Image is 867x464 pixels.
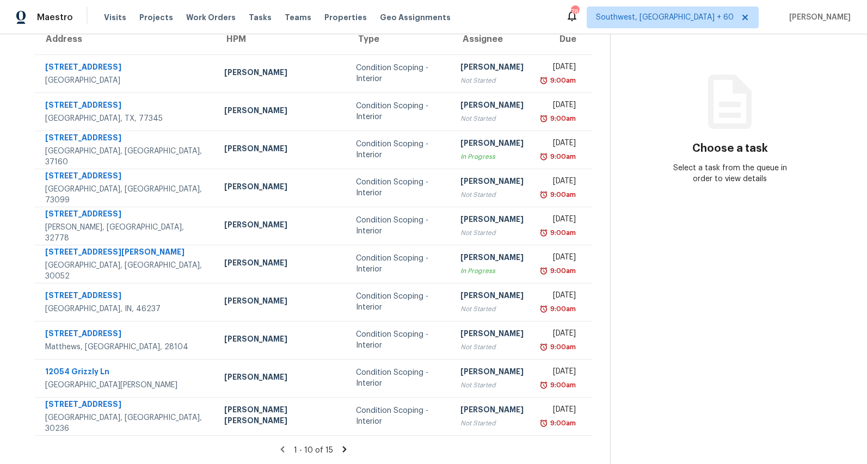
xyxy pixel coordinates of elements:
[692,143,768,154] h3: Choose a task
[249,14,272,21] span: Tasks
[45,399,207,412] div: [STREET_ADDRESS]
[45,366,207,380] div: 12054 Grizzly Ln
[548,189,576,200] div: 9:00am
[37,12,73,23] span: Maestro
[104,12,126,23] span: Visits
[35,24,216,54] th: Address
[541,328,576,342] div: [DATE]
[460,151,524,162] div: In Progress
[548,418,576,429] div: 9:00am
[460,418,524,429] div: Not Started
[539,189,548,200] img: Overdue Alarm Icon
[224,333,339,347] div: [PERSON_NAME]
[539,227,548,238] img: Overdue Alarm Icon
[224,181,339,195] div: [PERSON_NAME]
[596,12,734,23] span: Southwest, [GEOGRAPHIC_DATA] + 60
[460,304,524,314] div: Not Started
[356,405,443,427] div: Condition Scoping - Interior
[324,12,367,23] span: Properties
[460,328,524,342] div: [PERSON_NAME]
[541,214,576,227] div: [DATE]
[548,265,576,276] div: 9:00am
[45,342,207,352] div: Matthews, [GEOGRAPHIC_DATA], 28104
[541,252,576,265] div: [DATE]
[460,227,524,238] div: Not Started
[539,380,548,391] img: Overdue Alarm Icon
[548,113,576,124] div: 9:00am
[532,24,593,54] th: Due
[548,227,576,238] div: 9:00am
[356,329,443,351] div: Condition Scoping - Interior
[45,304,207,314] div: [GEOGRAPHIC_DATA], IN, 46237
[347,24,452,54] th: Type
[785,12,851,23] span: [PERSON_NAME]
[45,222,207,244] div: [PERSON_NAME], [GEOGRAPHIC_DATA], 32778
[460,75,524,86] div: Not Started
[224,257,339,271] div: [PERSON_NAME]
[45,146,207,168] div: [GEOGRAPHIC_DATA], [GEOGRAPHIC_DATA], 37160
[356,291,443,313] div: Condition Scoping - Interior
[45,290,207,304] div: [STREET_ADDRESS]
[224,404,339,429] div: [PERSON_NAME] [PERSON_NAME]
[460,100,524,113] div: [PERSON_NAME]
[216,24,347,54] th: HPM
[539,151,548,162] img: Overdue Alarm Icon
[460,138,524,151] div: [PERSON_NAME]
[460,380,524,391] div: Not Started
[45,260,207,282] div: [GEOGRAPHIC_DATA], [GEOGRAPHIC_DATA], 30052
[541,290,576,304] div: [DATE]
[356,253,443,275] div: Condition Scoping - Interior
[548,380,576,391] div: 9:00am
[356,367,443,389] div: Condition Scoping - Interior
[224,105,339,119] div: [PERSON_NAME]
[548,151,576,162] div: 9:00am
[45,75,207,86] div: [GEOGRAPHIC_DATA]
[356,177,443,199] div: Condition Scoping - Interior
[460,366,524,380] div: [PERSON_NAME]
[45,61,207,75] div: [STREET_ADDRESS]
[460,214,524,227] div: [PERSON_NAME]
[356,215,443,237] div: Condition Scoping - Interior
[380,12,451,23] span: Geo Assignments
[45,170,207,184] div: [STREET_ADDRESS]
[539,304,548,314] img: Overdue Alarm Icon
[356,101,443,122] div: Condition Scoping - Interior
[460,176,524,189] div: [PERSON_NAME]
[224,143,339,157] div: [PERSON_NAME]
[224,67,339,81] div: [PERSON_NAME]
[186,12,236,23] span: Work Orders
[548,75,576,86] div: 9:00am
[460,342,524,352] div: Not Started
[460,113,524,124] div: Not Started
[45,246,207,260] div: [STREET_ADDRESS][PERSON_NAME]
[139,12,173,23] span: Projects
[356,139,443,160] div: Condition Scoping - Interior
[45,208,207,222] div: [STREET_ADDRESS]
[541,61,576,75] div: [DATE]
[541,404,576,418] div: [DATE]
[294,447,333,454] span: 1 - 10 of 15
[541,100,576,113] div: [DATE]
[541,176,576,189] div: [DATE]
[548,342,576,352] div: 9:00am
[45,100,207,113] div: [STREET_ADDRESS]
[460,252,524,265] div: [PERSON_NAME]
[460,189,524,200] div: Not Started
[45,132,207,146] div: [STREET_ADDRESS]
[539,342,548,352] img: Overdue Alarm Icon
[45,380,207,391] div: [GEOGRAPHIC_DATA][PERSON_NAME]
[541,138,576,151] div: [DATE]
[460,61,524,75] div: [PERSON_NAME]
[224,295,339,309] div: [PERSON_NAME]
[45,184,207,206] div: [GEOGRAPHIC_DATA], [GEOGRAPHIC_DATA], 73099
[541,366,576,380] div: [DATE]
[45,113,207,124] div: [GEOGRAPHIC_DATA], TX, 77345
[285,12,311,23] span: Teams
[539,418,548,429] img: Overdue Alarm Icon
[671,163,790,184] div: Select a task from the queue in order to view details
[452,24,532,54] th: Assignee
[539,113,548,124] img: Overdue Alarm Icon
[45,328,207,342] div: [STREET_ADDRESS]
[460,404,524,418] div: [PERSON_NAME]
[571,7,579,17] div: 786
